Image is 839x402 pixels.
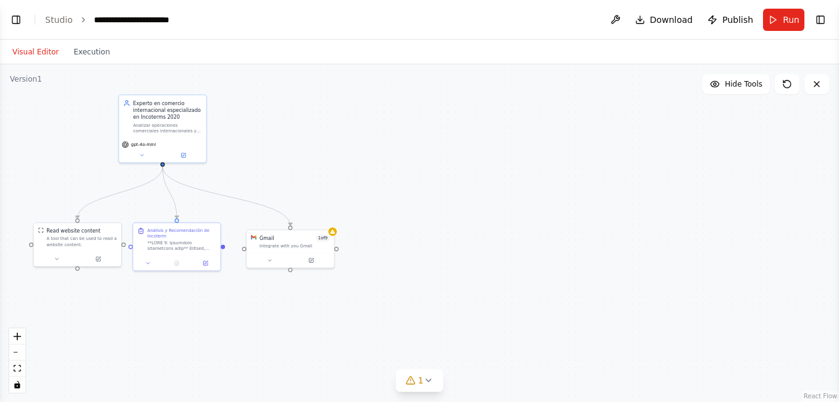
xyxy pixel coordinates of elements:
[147,228,216,239] div: Análisis y Recomendación de Incoterm
[396,369,444,392] button: 1
[10,74,42,84] div: Version 1
[722,14,753,26] span: Publish
[804,393,837,400] a: React Flow attribution
[45,14,195,26] nav: breadcrumb
[630,9,698,31] button: Download
[702,74,770,94] button: Hide Tools
[725,79,762,89] span: Hide Tools
[74,166,166,218] g: Edge from 9ea5508a-b484-443b-98dc-e7661230f52c to b04e6307-4821-4c8d-a8b9-c438cfe3e152
[702,9,758,31] button: Publish
[118,95,207,163] div: Experto en comercio internacional especializado en Incoterms 2020Analizar operaciones comerciales...
[5,45,66,59] button: Visual Editor
[38,228,44,233] img: ScrapeWebsiteTool
[812,11,829,28] button: Show right sidebar
[133,100,201,121] div: Experto en comercio internacional especializado en Incoterms 2020
[9,328,25,344] button: zoom in
[159,166,293,225] g: Edge from 9ea5508a-b484-443b-98dc-e7661230f52c to 14028d00-f485-436d-8d3e-594df2af7480
[251,234,256,240] img: Gmail
[133,122,201,134] div: Analizar operaciones comerciales internacionales y recomendar el Incoterm 2020 más apropiado basa...
[66,45,117,59] button: Execution
[147,240,216,251] div: **LORE 9: Ipsumdolo sitametcons adip** Elitsed, doeiusmo te incididuntu laboree dolor Magnaaliq 8...
[763,9,804,31] button: Run
[291,256,331,265] button: Open in side panel
[33,223,122,267] div: ScrapeWebsiteToolRead website contentA tool that can be used to read a website content.
[132,223,221,272] div: Análisis y Recomendación de Incoterm**LORE 9: Ipsumdolo sitametcons adip** Elitsed, doeiusmo te i...
[9,344,25,361] button: zoom out
[193,259,217,268] button: Open in side panel
[246,229,335,268] div: GmailGmail1of9Integrate with you Gmail
[259,243,330,249] div: Integrate with you Gmail
[131,142,156,147] span: gpt-4o-mini
[78,255,118,263] button: Open in side panel
[9,361,25,377] button: fit view
[9,328,25,393] div: React Flow controls
[9,377,25,393] button: toggle interactivity
[7,11,25,28] button: Show left sidebar
[259,234,274,241] div: Gmail
[45,15,73,25] a: Studio
[650,14,693,26] span: Download
[159,166,180,218] g: Edge from 9ea5508a-b484-443b-98dc-e7661230f52c to ce1af092-779b-49e4-9095-c516f665660a
[316,234,329,241] span: Number of enabled actions
[418,374,424,387] span: 1
[162,259,192,268] button: No output available
[46,228,100,234] div: Read website content
[163,151,203,160] button: Open in side panel
[46,236,117,247] div: A tool that can be used to read a website content.
[783,14,799,26] span: Run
